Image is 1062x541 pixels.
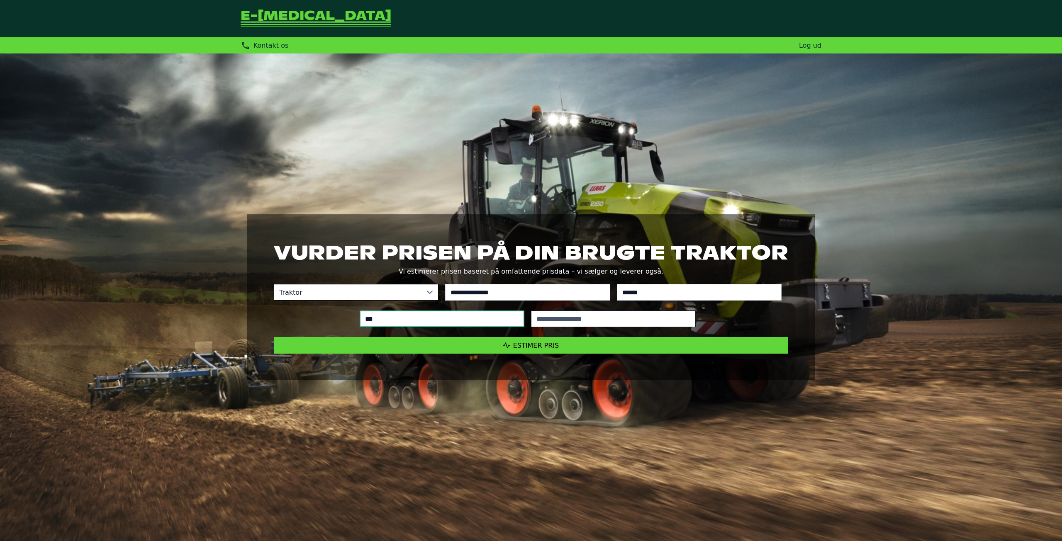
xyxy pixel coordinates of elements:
a: Tilbage til forsiden [241,10,391,27]
button: Estimer pris [274,337,788,354]
span: Traktor [274,284,421,300]
a: Log ud [799,41,821,49]
span: Estimer pris [513,342,559,349]
h1: Vurder prisen på din brugte traktor [274,241,788,264]
span: Kontakt os [253,41,288,49]
div: Kontakt os [241,41,288,50]
p: Vi estimerer prisen baseret på omfattende prisdata – vi sælger og leverer også. [274,266,788,277]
